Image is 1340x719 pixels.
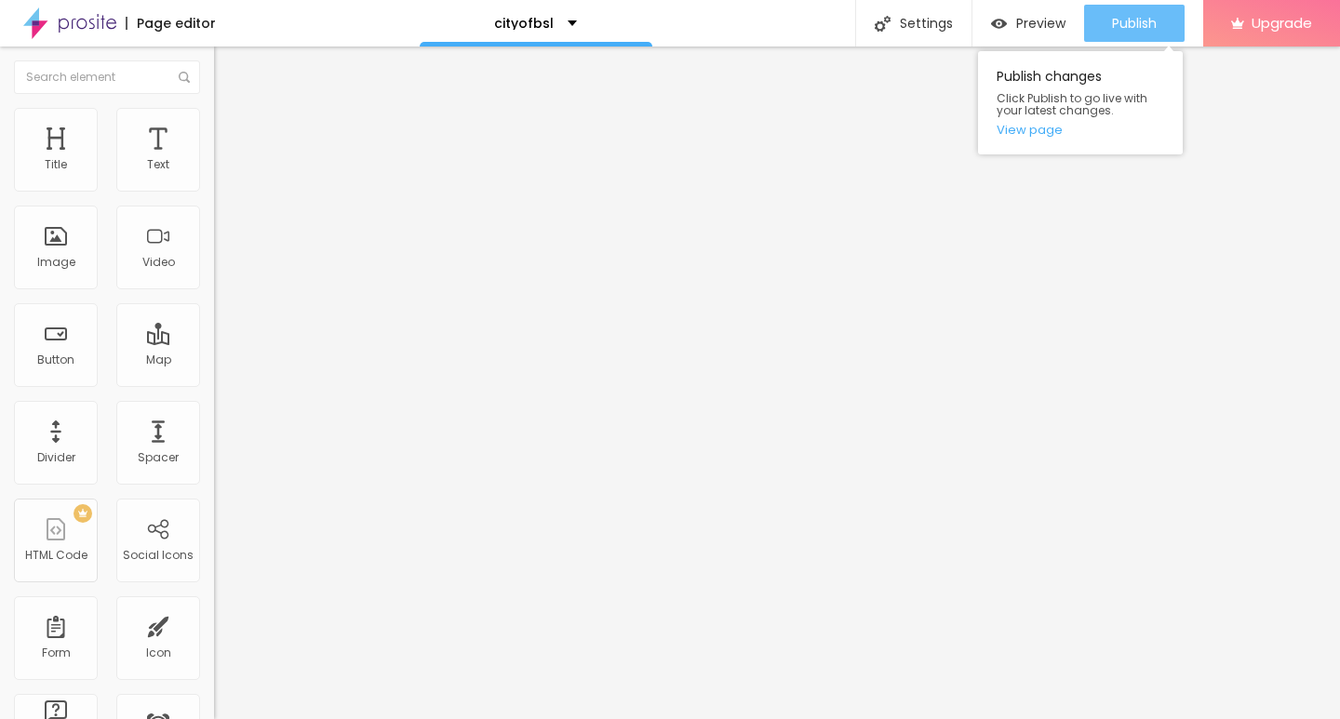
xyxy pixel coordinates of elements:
[494,17,554,30] p: cityofbsl
[179,72,190,83] img: Icone
[14,60,200,94] input: Search element
[25,549,87,562] div: HTML Code
[1252,15,1312,31] span: Upgrade
[146,353,171,366] div: Map
[997,92,1164,116] span: Click Publish to go live with your latest changes.
[37,256,75,269] div: Image
[972,5,1084,42] button: Preview
[123,549,194,562] div: Social Icons
[1112,16,1157,31] span: Publish
[991,16,1007,32] img: view-1.svg
[997,124,1164,136] a: View page
[126,17,216,30] div: Page editor
[1084,5,1185,42] button: Publish
[1016,16,1065,31] span: Preview
[37,451,75,464] div: Divider
[978,51,1183,154] div: Publish changes
[214,47,1340,719] iframe: Editor
[875,16,891,32] img: Icone
[146,646,171,659] div: Icon
[45,158,67,171] div: Title
[42,646,71,659] div: Form
[147,158,169,171] div: Text
[37,353,74,366] div: Button
[138,451,179,464] div: Spacer
[142,256,175,269] div: Video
